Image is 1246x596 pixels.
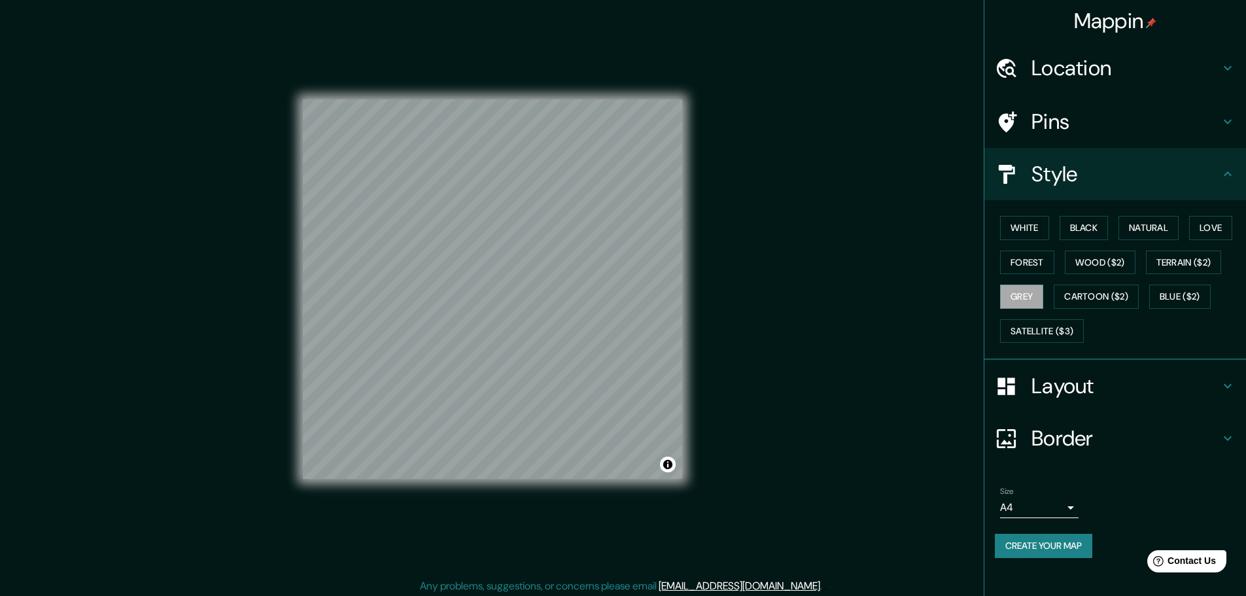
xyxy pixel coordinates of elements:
[1054,285,1139,309] button: Cartoon ($2)
[1000,251,1054,275] button: Forest
[1000,486,1014,497] label: Size
[995,534,1092,558] button: Create your map
[659,579,820,593] a: [EMAIL_ADDRESS][DOMAIN_NAME]
[660,457,676,472] button: Toggle attribution
[1000,216,1049,240] button: White
[420,578,822,594] p: Any problems, suggestions, or concerns please email .
[1130,545,1232,582] iframe: Help widget launcher
[1031,55,1220,81] h4: Location
[1031,109,1220,135] h4: Pins
[1118,216,1179,240] button: Natural
[1146,251,1222,275] button: Terrain ($2)
[822,578,824,594] div: .
[1060,216,1109,240] button: Black
[1074,8,1157,34] h4: Mappin
[1149,285,1211,309] button: Blue ($2)
[984,412,1246,465] div: Border
[984,148,1246,200] div: Style
[984,96,1246,148] div: Pins
[1189,216,1232,240] button: Love
[1031,373,1220,399] h4: Layout
[984,42,1246,94] div: Location
[1031,425,1220,451] h4: Border
[1000,285,1043,309] button: Grey
[1000,497,1079,518] div: A4
[984,360,1246,412] div: Layout
[1000,319,1084,343] button: Satellite ($3)
[303,99,682,479] canvas: Map
[1146,18,1156,28] img: pin-icon.png
[1065,251,1135,275] button: Wood ($2)
[824,578,827,594] div: .
[1031,161,1220,187] h4: Style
